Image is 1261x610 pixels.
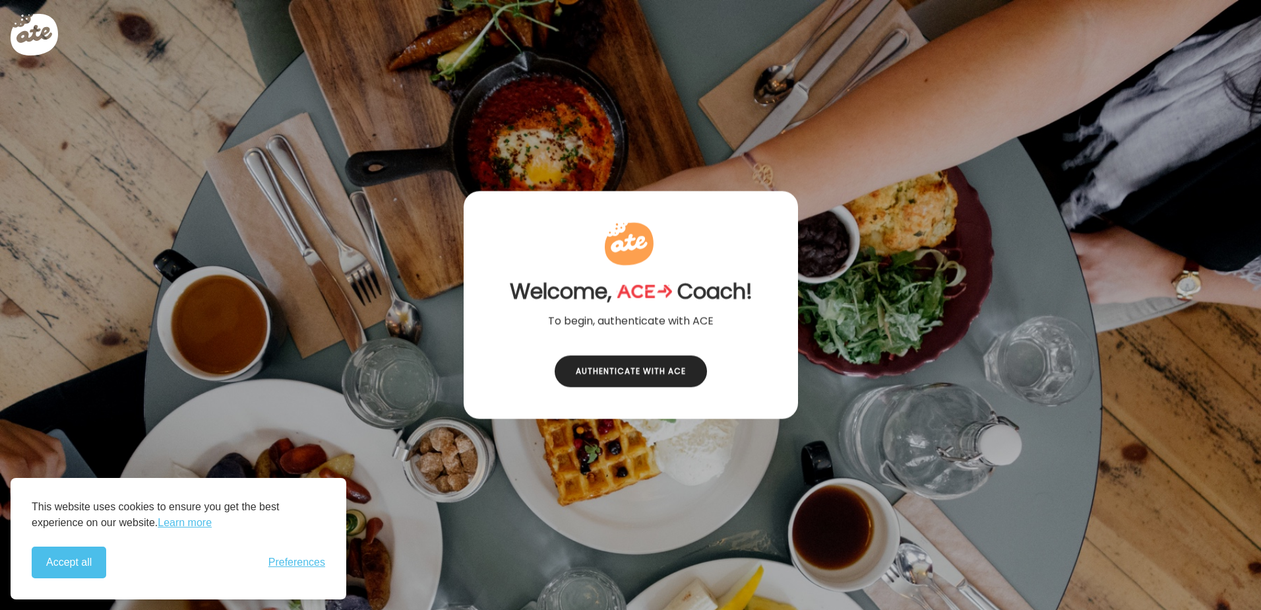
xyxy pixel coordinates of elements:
button: Toggle preferences [268,557,325,568]
div: Authenticate with ACE [555,356,707,388]
h1: Welcome, Coach! [490,276,772,308]
button: Accept all cookies [32,547,106,578]
a: Learn more [158,515,212,531]
span: Preferences [268,557,325,568]
p: This website uses cookies to ensure you get the best experience on our website. [32,499,325,531]
section: To begin, authenticate with ACE [490,313,772,329]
